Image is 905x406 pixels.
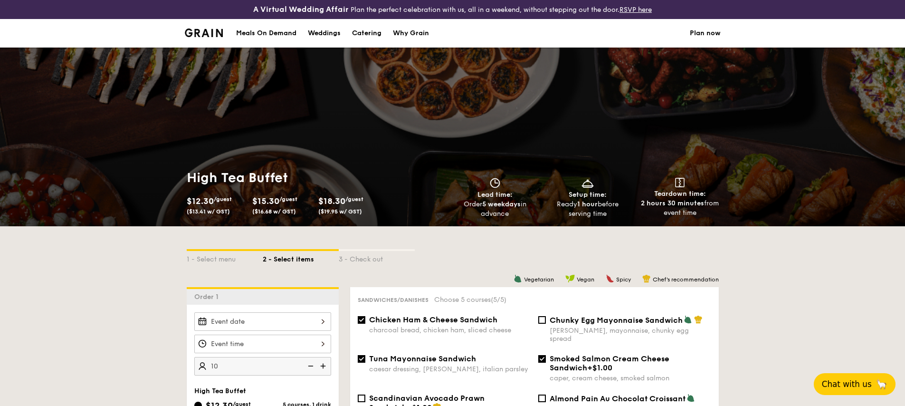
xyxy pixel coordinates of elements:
[569,191,607,199] span: Setup time:
[194,357,331,376] input: Number of guests
[550,354,669,372] span: Smoked Salmon Cream Cheese Sandwich
[185,29,223,37] img: Grain
[194,335,331,353] input: Event time
[318,196,345,206] span: $18.30
[654,190,706,198] span: Teardown time:
[619,6,652,14] a: RSVP here
[369,365,531,373] div: caesar dressing, [PERSON_NAME], italian parsley
[577,200,598,208] strong: 1 hour
[187,208,230,215] span: ($13.41 w/ GST)
[488,178,502,188] img: icon-clock.2db775ea.svg
[387,19,435,48] a: Why Grain
[477,191,513,199] span: Lead time:
[653,276,719,283] span: Chef's recommendation
[550,374,711,382] div: caper, cream cheese, smoked salmon
[690,19,721,48] a: Plan now
[606,274,614,283] img: icon-spicy.37a8142b.svg
[538,355,546,363] input: Smoked Salmon Cream Cheese Sandwich+$1.00caper, cream cheese, smoked salmon
[876,378,887,390] span: 🦙
[358,297,429,303] span: Sandwiches/Danishes
[185,29,223,37] a: Logotype
[550,327,711,343] div: [PERSON_NAME], mayonnaise, chunky egg spread
[358,395,365,402] input: Scandinavian Avocado Prawn Sandwich+$1.00[PERSON_NAME], celery, red onion, dijon mustard
[252,208,296,215] span: ($16.68 w/ GST)
[514,274,522,283] img: icon-vegetarian.fe4039eb.svg
[369,315,497,324] span: Chicken Ham & Cheese Sandwich
[565,274,575,283] img: icon-vegan.f8ff3823.svg
[822,379,872,389] span: Chat with us
[587,363,612,372] span: +$1.00
[538,395,546,402] input: Almond Pain Au Chocolat Croissanta sweet puff pastry filled with dark chocolate
[279,196,297,203] span: /guest
[538,316,546,324] input: Chunky Egg Mayonnaise Sandwich[PERSON_NAME], mayonnaise, chunky egg spread
[339,251,415,264] div: 3 - Check out
[550,394,686,403] span: Almond Pain Au Chocolat Croissant
[187,196,214,206] span: $12.30
[524,276,554,283] span: Vegetarian
[187,169,449,186] h1: High Tea Buffet
[393,19,429,48] div: Why Grain
[346,19,387,48] a: Catering
[641,199,704,207] strong: 2 hours 30 minutes
[358,355,365,363] input: Tuna Mayonnaise Sandwichcaesar dressing, [PERSON_NAME], italian parsley
[214,196,232,203] span: /guest
[369,326,531,334] div: charcoal bread, chicken ham, sliced cheese
[179,4,726,15] div: Plan the perfect celebration with us, all in a weekend, without stepping out the door.
[303,357,317,375] img: icon-reduce.1d2dbef1.svg
[482,200,521,208] strong: 5 weekdays
[358,316,365,324] input: Chicken Ham & Cheese Sandwichcharcoal bread, chicken ham, sliced cheese
[252,196,279,206] span: $15.30
[684,315,692,324] img: icon-vegetarian.fe4039eb.svg
[694,315,703,324] img: icon-chef-hat.a58ddaea.svg
[345,196,363,203] span: /guest
[545,200,630,219] div: Ready before serving time
[263,251,339,264] div: 2 - Select items
[194,387,246,395] span: High Tea Buffet
[236,19,296,48] div: Meals On Demand
[308,19,341,48] div: Weddings
[453,200,538,219] div: Order in advance
[550,316,683,325] span: Chunky Egg Mayonnaise Sandwich
[194,312,331,331] input: Event date
[491,296,506,304] span: (5/5)
[194,293,222,301] span: Order 1
[318,208,362,215] span: ($19.95 w/ GST)
[369,354,476,363] span: Tuna Mayonnaise Sandwich
[577,276,594,283] span: Vegan
[814,373,895,395] button: Chat with us🦙
[638,199,723,218] div: from event time
[253,4,349,15] h4: A Virtual Wedding Affair
[187,251,263,264] div: 1 - Select menu
[434,296,506,304] span: Choose 5 courses
[581,178,595,188] img: icon-dish.430c3a2e.svg
[686,394,695,402] img: icon-vegetarian.fe4039eb.svg
[230,19,302,48] a: Meals On Demand
[616,276,631,283] span: Spicy
[642,274,651,283] img: icon-chef-hat.a58ddaea.svg
[317,357,331,375] img: icon-add.58712e84.svg
[675,178,685,187] img: icon-teardown.65201eee.svg
[352,19,381,48] div: Catering
[302,19,346,48] a: Weddings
